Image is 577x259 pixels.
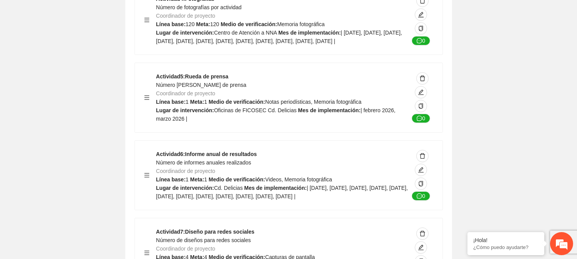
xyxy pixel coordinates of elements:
textarea: Escriba su mensaje y pulse “Intro” [4,175,146,202]
span: message [417,116,422,122]
span: edit [415,167,427,173]
span: 120 [186,21,195,27]
span: Estamos en línea. [45,85,106,163]
span: Memoria fotográfica [277,21,325,27]
span: Notas periodísticas, Memoria fotográfica [265,99,362,105]
button: edit [415,8,427,21]
span: 1 [204,99,207,105]
span: Oficinas de FICOSEC Cd. Delicias [214,107,297,113]
button: copy [415,100,427,112]
button: edit [415,164,427,176]
div: Minimizar ventana de chat en vivo [126,4,145,22]
button: edit [415,86,427,98]
span: 1 [186,99,189,105]
button: copy [415,22,427,35]
strong: Lugar de intervención: [156,107,214,113]
button: edit [415,241,427,254]
button: message0 [412,36,430,45]
strong: Meta: [196,21,210,27]
span: edit [415,244,427,251]
span: menu [144,95,150,100]
strong: Medio de verificación: [209,176,265,183]
span: 1 [186,176,189,183]
span: Coordinador de proyecto [156,246,215,252]
span: Cd. Delicias [214,185,243,191]
strong: Línea base: [156,99,186,105]
button: message0 [412,114,430,123]
span: Número de informes anuales realizados [156,159,251,166]
div: ¡Hola! [473,237,539,243]
button: delete [416,227,429,240]
span: Coordinador de proyecto [156,90,215,96]
strong: Lugar de intervención: [156,30,214,36]
strong: Mes de implementación: [298,107,361,113]
span: delete [417,231,428,237]
span: Número de diseños para redes sociales [156,237,251,243]
span: menu [144,250,150,256]
span: message [417,38,422,44]
span: delete [417,153,428,159]
button: delete [416,72,429,85]
button: message0 [412,191,430,201]
strong: Meta: [190,176,205,183]
strong: Línea base: [156,21,186,27]
strong: Lugar de intervención: [156,185,214,191]
strong: Actividad 6 : Informe anual de resultados [156,151,257,157]
span: edit [415,89,427,95]
span: copy [418,26,424,32]
span: menu [144,17,150,23]
span: Coordinador de proyecto [156,168,215,174]
span: Videos, Memoria fotográfica [265,176,332,183]
p: ¿Cómo puedo ayudarte? [473,244,539,250]
span: Número [PERSON_NAME] de prensa [156,82,246,88]
span: copy [418,103,424,110]
button: copy [415,178,427,190]
span: copy [418,181,424,187]
strong: Actividad 7 : Diseño para redes sociales [156,229,254,235]
strong: Mes de implementación: [278,30,341,36]
strong: Actividad 5 : Rueda de prensa [156,73,228,80]
strong: Línea base: [156,176,186,183]
span: Número de fotografías por actividad [156,4,242,10]
span: message [417,193,422,199]
span: 1 [204,176,207,183]
span: edit [415,12,427,18]
div: Chatee con nosotros ahora [40,39,129,49]
span: Centro de Atención a NNA [214,30,277,36]
strong: Medio de verificación: [221,21,277,27]
strong: Medio de verificación: [209,99,265,105]
strong: Meta: [190,99,205,105]
button: delete [416,150,429,162]
span: 120 [210,21,219,27]
span: menu [144,173,150,178]
strong: Mes de implementación: [244,185,307,191]
span: Coordinador de proyecto [156,13,215,19]
span: delete [417,75,428,81]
